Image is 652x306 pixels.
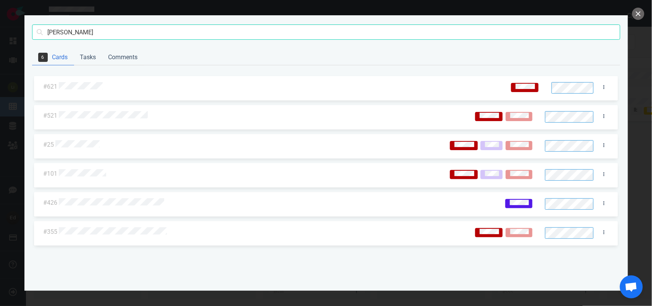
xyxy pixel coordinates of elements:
[43,83,57,90] a: #621
[74,50,102,65] a: Tasks
[43,170,57,177] a: #101
[620,275,643,298] div: Aprire la chat
[102,50,144,65] a: Comments
[43,228,57,235] a: #355
[32,24,620,40] input: Search cards, tasks, or comments with text or ids
[43,199,57,206] a: #426
[632,8,644,20] button: close
[43,141,54,148] a: #25
[32,50,74,65] a: Cards
[43,112,57,119] a: #521
[38,53,48,62] span: 6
